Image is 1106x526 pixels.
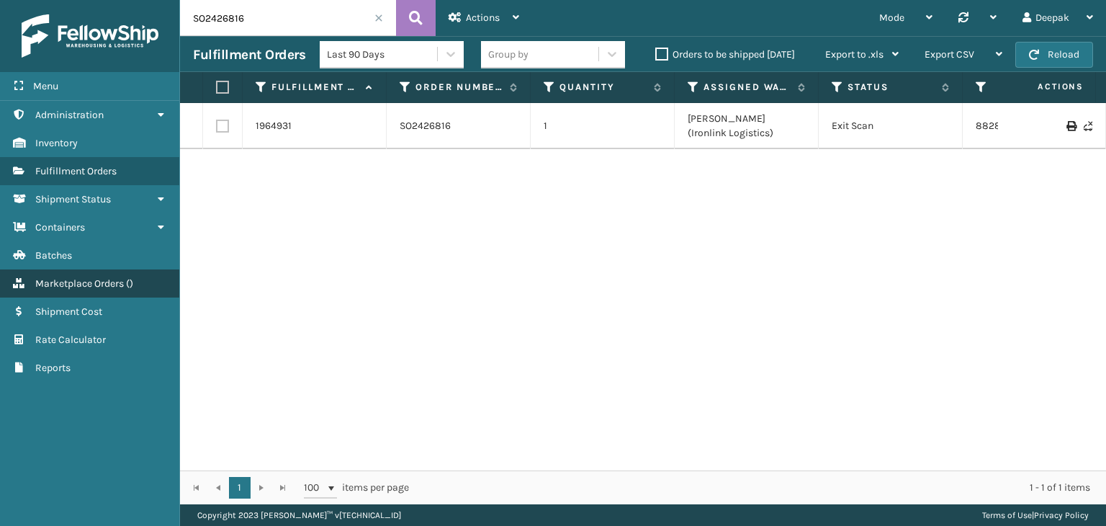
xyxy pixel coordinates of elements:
[35,221,85,233] span: Containers
[126,277,133,290] span: ( )
[675,103,819,149] td: [PERSON_NAME] (Ironlink Logistics)
[879,12,904,24] span: Mode
[655,48,795,61] label: Orders to be shipped [DATE]
[35,165,117,177] span: Fulfillment Orders
[559,81,647,94] label: Quantity
[488,47,529,62] div: Group by
[976,120,1047,132] a: 882888913338
[429,481,1090,495] div: 1 - 1 of 1 items
[33,80,58,92] span: Menu
[35,193,111,205] span: Shipment Status
[531,103,675,149] td: 1
[35,109,104,121] span: Administration
[35,249,72,262] span: Batches
[193,46,305,63] h3: Fulfillment Orders
[35,277,124,290] span: Marketplace Orders
[415,81,503,94] label: Order Number
[35,137,78,149] span: Inventory
[982,510,1032,520] a: Terms of Use
[35,362,71,374] span: Reports
[256,119,292,133] a: 1964931
[197,504,401,526] p: Copyright 2023 [PERSON_NAME]™ v [TECHNICAL_ID]
[229,477,251,499] a: 1
[819,103,963,149] td: Exit Scan
[400,119,451,133] a: SO2426816
[466,12,500,24] span: Actions
[925,48,974,61] span: Export CSV
[1084,121,1092,131] i: Never Shipped
[992,75,1092,99] span: Actions
[304,477,409,499] span: items per page
[22,14,158,58] img: logo
[327,47,439,62] div: Last 90 Days
[982,504,1089,526] div: |
[271,81,359,94] label: Fulfillment Order Id
[825,48,884,61] span: Export to .xls
[848,81,935,94] label: Status
[703,81,791,94] label: Assigned Warehouse
[35,334,106,346] span: Rate Calculator
[35,306,102,318] span: Shipment Cost
[1034,510,1089,520] a: Privacy Policy
[1015,42,1093,68] button: Reload
[1066,121,1075,131] i: Print Label
[304,481,325,495] span: 100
